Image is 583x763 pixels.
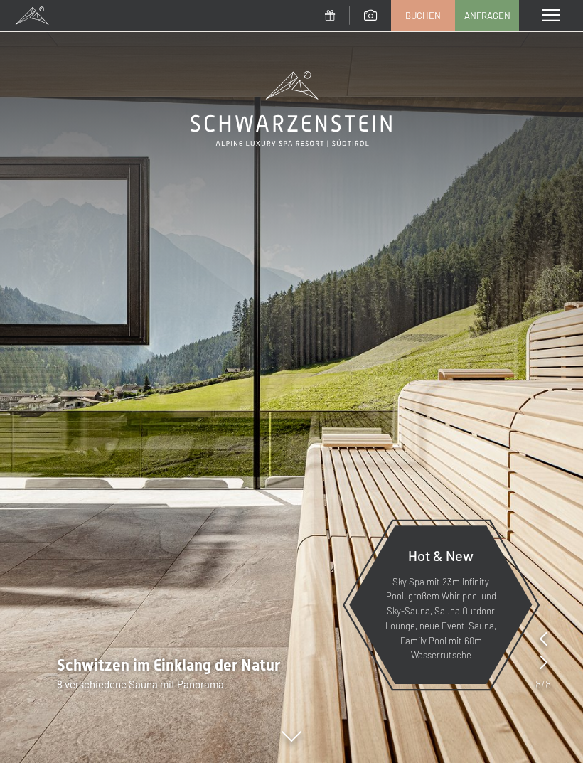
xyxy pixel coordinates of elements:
a: Hot & New Sky Spa mit 23m Infinity Pool, großem Whirlpool und Sky-Sauna, Sauna Outdoor Lounge, ne... [348,525,533,685]
span: 8 verschiedene Sauna mit Panorama [57,678,224,690]
span: Buchen [405,9,441,22]
span: Schwitzen im Einklang der Natur [57,656,280,674]
span: / [541,676,545,692]
a: Anfragen [456,1,518,31]
span: 8 [535,676,541,692]
span: 8 [545,676,551,692]
span: Anfragen [464,9,510,22]
p: Sky Spa mit 23m Infinity Pool, großem Whirlpool und Sky-Sauna, Sauna Outdoor Lounge, neue Event-S... [384,575,498,663]
a: Buchen [392,1,454,31]
span: Hot & New [408,547,474,564]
